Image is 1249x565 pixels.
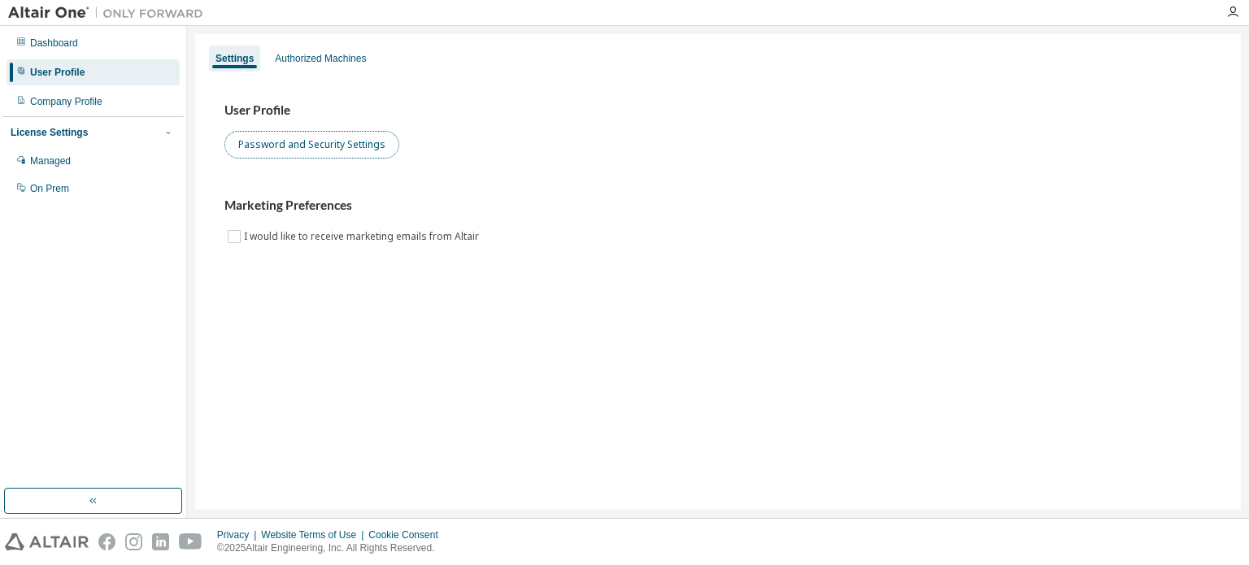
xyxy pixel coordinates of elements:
[368,528,447,541] div: Cookie Consent
[215,52,254,65] div: Settings
[125,533,142,550] img: instagram.svg
[152,533,169,550] img: linkedin.svg
[30,154,71,167] div: Managed
[224,198,1212,214] h3: Marketing Preferences
[224,131,399,159] button: Password and Security Settings
[98,533,115,550] img: facebook.svg
[30,182,69,195] div: On Prem
[244,227,482,246] label: I would like to receive marketing emails from Altair
[179,533,202,550] img: youtube.svg
[30,66,85,79] div: User Profile
[261,528,368,541] div: Website Terms of Use
[224,102,1212,119] h3: User Profile
[11,126,88,139] div: License Settings
[30,95,102,108] div: Company Profile
[8,5,211,21] img: Altair One
[217,528,261,541] div: Privacy
[30,37,78,50] div: Dashboard
[5,533,89,550] img: altair_logo.svg
[217,541,448,555] p: © 2025 Altair Engineering, Inc. All Rights Reserved.
[275,52,366,65] div: Authorized Machines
